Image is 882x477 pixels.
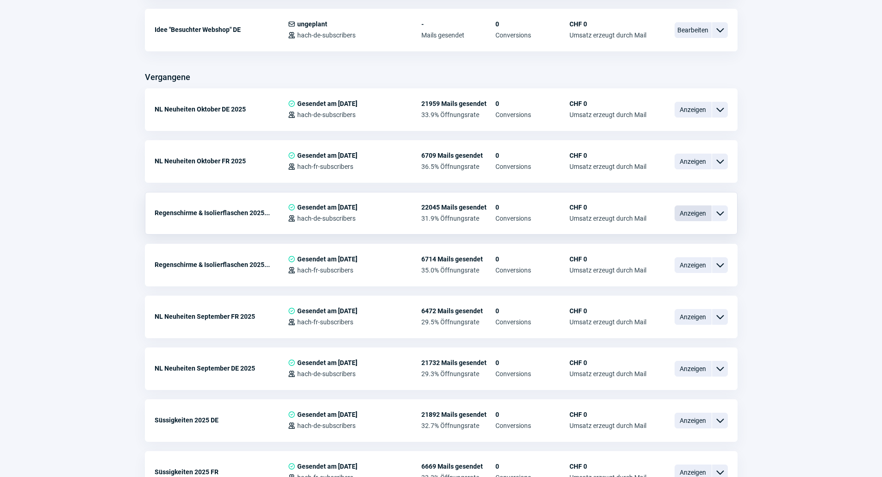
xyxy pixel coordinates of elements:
span: Conversions [495,318,569,326]
span: CHF 0 [569,20,646,28]
span: Mails gesendet [421,31,495,39]
span: 36.5% Öffnungsrate [421,163,495,170]
span: hach-de-subscribers [297,370,356,378]
span: ungeplant [297,20,327,28]
span: 0 [495,411,569,418]
span: - [421,20,495,28]
span: CHF 0 [569,152,646,159]
span: 32.7% Öffnungsrate [421,422,495,429]
span: 33.9% Öffnungsrate [421,111,495,118]
span: 22045 Mails gesendet [421,204,495,211]
span: 0 [495,20,569,28]
span: Bearbeiten [675,22,712,38]
span: Gesendet am [DATE] [297,152,357,159]
span: hach-de-subscribers [297,111,356,118]
span: hach-fr-subscribers [297,163,353,170]
span: CHF 0 [569,204,646,211]
span: Anzeigen [675,154,712,169]
span: Anzeigen [675,102,712,118]
span: CHF 0 [569,359,646,366]
span: 0 [495,359,569,366]
span: 0 [495,152,569,159]
span: Gesendet am [DATE] [297,463,357,470]
span: Umsatz erzeugt durch Mail [569,318,646,326]
span: Umsatz erzeugt durch Mail [569,266,646,274]
div: NL Neuheiten September FR 2025 [155,307,288,326]
span: 0 [495,307,569,315]
span: 6472 Mails gesendet [421,307,495,315]
span: Gesendet am [DATE] [297,204,357,211]
span: Umsatz erzeugt durch Mail [569,370,646,378]
span: CHF 0 [569,463,646,470]
span: Anzeigen [675,309,712,325]
span: Umsatz erzeugt durch Mail [569,422,646,429]
span: Anzeigen [675,257,712,273]
span: Conversions [495,422,569,429]
span: 0 [495,100,569,107]
span: Anzeigen [675,205,712,221]
span: 0 [495,204,569,211]
span: Umsatz erzeugt durch Mail [569,163,646,170]
div: Süssigkeiten 2025 DE [155,411,288,429]
span: 0 [495,463,569,470]
span: CHF 0 [569,411,646,418]
span: 6709 Mails gesendet [421,152,495,159]
span: 0 [495,255,569,263]
span: hach-de-subscribers [297,31,356,39]
span: hach-de-subscribers [297,422,356,429]
span: Conversions [495,31,569,39]
div: NL Neuheiten Oktober FR 2025 [155,152,288,170]
span: 21892 Mails gesendet [421,411,495,418]
span: 21959 Mails gesendet [421,100,495,107]
span: 35.0% Öffnungsrate [421,266,495,274]
span: Anzeigen [675,361,712,377]
span: CHF 0 [569,255,646,263]
span: CHF 0 [569,100,646,107]
span: Umsatz erzeugt durch Mail [569,31,646,39]
span: Umsatz erzeugt durch Mail [569,215,646,222]
h3: Vergangene [145,70,190,85]
div: Regenschirme & Isolierflaschen 2025... [155,255,288,274]
div: Regenschirme & Isolierflaschen 2025... [155,204,288,222]
span: Conversions [495,215,569,222]
span: Conversions [495,163,569,170]
span: 29.5% Öffnungsrate [421,318,495,326]
span: Gesendet am [DATE] [297,359,357,366]
span: Gesendet am [DATE] [297,100,357,107]
div: NL Neuheiten September DE 2025 [155,359,288,378]
span: Gesendet am [DATE] [297,411,357,418]
div: NL Neuheiten Oktober DE 2025 [155,100,288,118]
span: 29.3% Öffnungsrate [421,370,495,378]
span: hach-fr-subscribers [297,266,353,274]
span: 21732 Mails gesendet [421,359,495,366]
span: Gesendet am [DATE] [297,255,357,263]
span: hach-de-subscribers [297,215,356,222]
span: Conversions [495,266,569,274]
span: Anzeigen [675,413,712,428]
span: Conversions [495,370,569,378]
span: 6669 Mails gesendet [421,463,495,470]
span: Conversions [495,111,569,118]
span: hach-fr-subscribers [297,318,353,326]
div: Idee "Besuchter Webshop" DE [155,20,288,39]
span: CHF 0 [569,307,646,315]
span: 6714 Mails gesendet [421,255,495,263]
span: Umsatz erzeugt durch Mail [569,111,646,118]
span: 31.9% Öffnungsrate [421,215,495,222]
span: Gesendet am [DATE] [297,307,357,315]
